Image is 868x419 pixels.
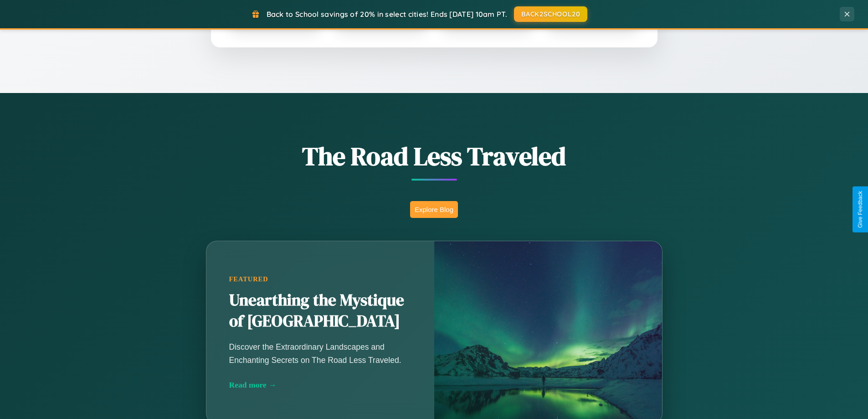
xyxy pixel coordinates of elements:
[410,201,458,218] button: Explore Blog
[229,290,411,332] h2: Unearthing the Mystique of [GEOGRAPHIC_DATA]
[229,380,411,390] div: Read more →
[857,191,863,228] div: Give Feedback
[161,139,708,174] h1: The Road Less Traveled
[229,275,411,283] div: Featured
[229,341,411,366] p: Discover the Extraordinary Landscapes and Enchanting Secrets on The Road Less Traveled.
[514,6,587,22] button: BACK2SCHOOL20
[267,10,507,19] span: Back to School savings of 20% in select cities! Ends [DATE] 10am PT.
